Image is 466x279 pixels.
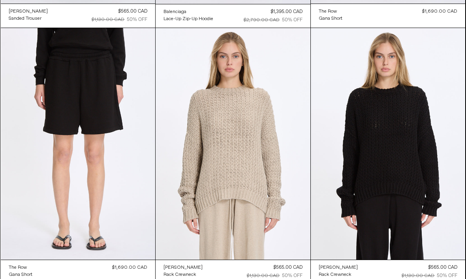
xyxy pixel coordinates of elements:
div: $1,690.00 CAD [112,264,147,271]
a: Rack Crewneck [319,271,358,278]
a: [PERSON_NAME] [319,264,358,271]
div: Balenciaga [163,9,186,15]
div: $1,130.00 CAD [92,16,124,23]
a: The Row [9,264,32,271]
div: $2,790.00 CAD [244,17,280,24]
div: $565.00 CAD [428,264,457,271]
img: The Row Gana Short in black [1,28,156,260]
a: The Row [319,8,342,15]
div: [PERSON_NAME] [163,264,203,271]
div: Rack Crewneck [319,272,351,278]
div: The Row [9,264,27,271]
div: $565.00 CAD [273,264,303,271]
a: Sanded Trouser [9,15,48,22]
a: Gana Short [9,271,32,278]
div: Lace-Up Zip-Up Hoodie [163,16,213,22]
img: Lauren Manoogian Rack Crewneck [156,28,310,260]
a: [PERSON_NAME] [163,264,203,271]
a: Rack Crewneck [163,271,203,278]
div: 50% OFF [127,16,147,23]
div: The Row [319,8,337,15]
div: $1,395.00 CAD [271,8,303,15]
div: 50% OFF [282,17,303,24]
div: [PERSON_NAME] [319,264,358,271]
a: [PERSON_NAME] [9,8,48,15]
a: Balenciaga [163,8,213,15]
div: $565.00 CAD [118,8,147,15]
div: $1,690.00 CAD [422,8,457,15]
div: Rack Crewneck [163,272,196,278]
a: Gana Short [319,15,342,22]
div: Sanded Trouser [9,15,41,22]
div: Gana Short [9,272,32,278]
a: Lace-Up Zip-Up Hoodie [163,15,213,22]
img: Lauren Manoogian Rack Crewneck [311,28,466,260]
